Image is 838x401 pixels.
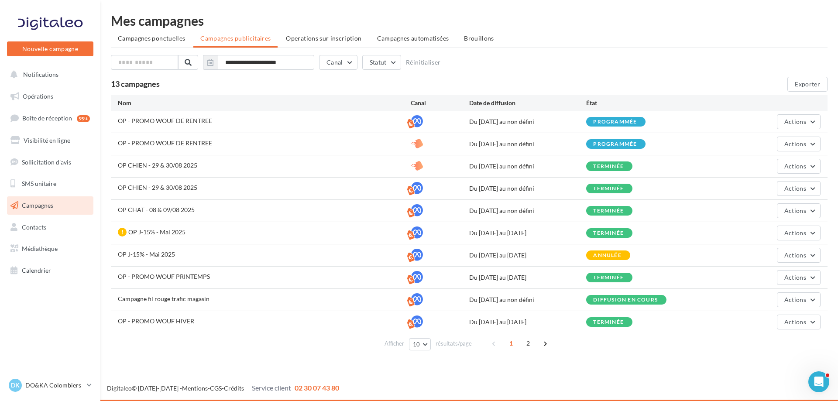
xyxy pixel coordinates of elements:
[784,251,806,259] span: Actions
[362,55,401,70] button: Statut
[784,318,806,326] span: Actions
[586,99,703,107] div: État
[469,295,586,304] div: Du [DATE] au non défini
[593,319,624,325] div: terminée
[784,140,806,147] span: Actions
[118,99,411,107] div: Nom
[784,296,806,303] span: Actions
[118,317,194,325] span: OP - PROMO WOUF HIVER
[5,131,95,150] a: Visibilité en ligne
[469,251,586,260] div: Du [DATE] au [DATE]
[808,371,829,392] iframe: Intercom live chat
[7,41,93,56] button: Nouvelle campagne
[118,34,185,42] span: Campagnes ponctuelles
[777,315,821,329] button: Actions
[210,384,222,392] a: CGS
[593,208,624,214] div: terminée
[5,153,95,171] a: Sollicitation d'avis
[469,206,586,215] div: Du [DATE] au non défini
[406,59,441,66] button: Réinitialiser
[469,99,586,107] div: Date de diffusion
[777,248,821,263] button: Actions
[593,275,624,281] div: terminée
[182,384,208,392] a: Mentions
[22,114,72,122] span: Boîte de réception
[777,270,821,285] button: Actions
[118,161,197,169] span: OP CHIEN - 29 & 30/08 2025
[23,93,53,100] span: Opérations
[593,297,658,303] div: Diffusion en cours
[469,318,586,326] div: Du [DATE] au [DATE]
[128,228,185,236] span: OP J-15% - Mai 2025
[111,79,160,89] span: 13 campagnes
[777,292,821,307] button: Actions
[464,34,494,42] span: Brouillons
[22,267,51,274] span: Calendrier
[377,34,449,42] span: Campagnes automatisées
[118,139,212,147] span: OP - PROMO WOUF DE RENTREE
[784,185,806,192] span: Actions
[787,77,828,92] button: Exporter
[286,34,361,42] span: Operations sur inscription
[295,384,339,392] span: 02 30 07 43 80
[7,377,93,394] a: DK DO&KA Colombiers
[777,203,821,218] button: Actions
[777,226,821,240] button: Actions
[784,274,806,281] span: Actions
[5,240,95,258] a: Médiathèque
[118,206,195,213] span: OP CHAT - 08 & 09/08 2025
[5,218,95,236] a: Contacts
[385,339,404,348] span: Afficher
[593,119,637,125] div: programmée
[11,381,20,390] span: DK
[23,71,58,78] span: Notifications
[469,162,586,171] div: Du [DATE] au non défini
[25,381,83,390] p: DO&KA Colombiers
[593,186,624,192] div: terminée
[784,207,806,214] span: Actions
[5,196,95,215] a: Campagnes
[22,158,71,165] span: Sollicitation d'avis
[593,164,624,169] div: terminée
[469,140,586,148] div: Du [DATE] au non défini
[521,336,535,350] span: 2
[319,55,357,70] button: Canal
[593,230,624,236] div: terminée
[777,114,821,129] button: Actions
[777,137,821,151] button: Actions
[118,295,209,302] span: Campagne fil rouge trafic magasin
[5,65,92,84] button: Notifications
[411,99,469,107] div: Canal
[111,14,828,27] div: Mes campagnes
[777,181,821,196] button: Actions
[22,245,58,252] span: Médiathèque
[436,339,472,348] span: résultats/page
[107,384,339,392] span: © [DATE]-[DATE] - - -
[22,180,56,187] span: SMS unitaire
[5,261,95,280] a: Calendrier
[784,229,806,236] span: Actions
[118,184,197,191] span: OP CHIEN - 29 & 30/08 2025
[469,229,586,237] div: Du [DATE] au [DATE]
[469,117,586,126] div: Du [DATE] au non défini
[77,115,90,122] div: 99+
[118,117,212,124] span: OP - PROMO WOUF DE RENTREE
[409,338,431,350] button: 10
[469,273,586,282] div: Du [DATE] au [DATE]
[5,175,95,193] a: SMS unitaire
[24,137,70,144] span: Visibilité en ligne
[5,109,95,127] a: Boîte de réception99+
[413,341,420,348] span: 10
[118,273,210,280] span: OP - PROMO WOUF PRINTEMPS
[593,141,637,147] div: programmée
[22,223,46,231] span: Contacts
[22,202,53,209] span: Campagnes
[224,384,244,392] a: Crédits
[504,336,518,350] span: 1
[107,384,132,392] a: Digitaleo
[784,162,806,170] span: Actions
[118,250,175,258] span: OP J-15% - Mai 2025
[784,118,806,125] span: Actions
[252,384,291,392] span: Service client
[469,184,586,193] div: Du [DATE] au non défini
